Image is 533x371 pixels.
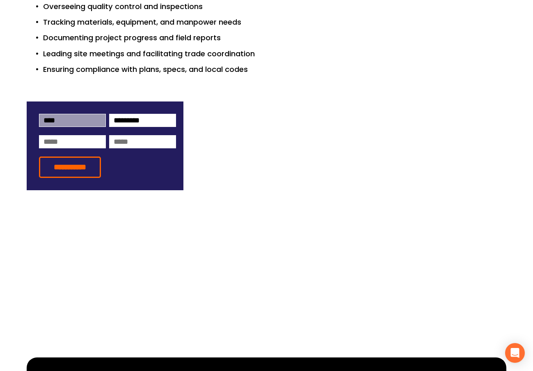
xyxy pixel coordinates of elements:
div: Open Intercom Messenger [505,343,525,363]
p: Ensuring compliance with plans, specs, and local codes [43,63,506,75]
p: Tracking materials, equipment, and manpower needs [43,16,506,28]
p: Overseeing quality control and inspections [43,0,506,12]
p: Leading site meetings and facilitating trade coordination [43,48,506,60]
p: Documenting project progress and field reports [43,32,506,44]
